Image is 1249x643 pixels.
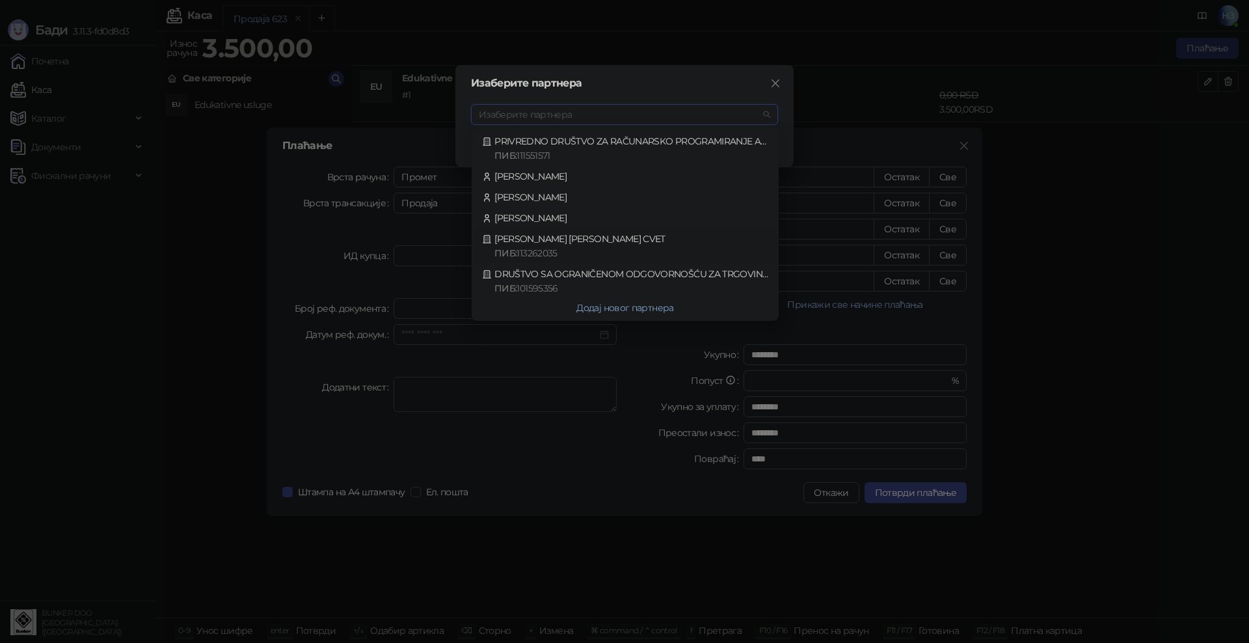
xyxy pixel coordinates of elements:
div: DRUŠTVO SA OGRANIČENOM ODGOVORNOŠĆU ZA TRGOVINU I USLUGE [PERSON_NAME] [PERSON_NAME] [482,267,768,295]
span: ПИБ : [494,150,517,161]
div: [PERSON_NAME] [PERSON_NAME] CVET [482,232,768,260]
div: [PERSON_NAME] [482,211,768,225]
span: ПИБ : [494,282,517,294]
div: [PERSON_NAME] [482,169,768,184]
span: ПИБ : [494,247,517,259]
span: Close [765,78,786,89]
span: 113262035 [517,247,557,259]
span: 101595356 [517,282,557,294]
span: 111551571 [517,150,550,161]
div: [PERSON_NAME] [482,190,768,204]
span: close [770,78,781,89]
div: Изаберите партнера [471,78,778,89]
button: Додај новог партнера [474,297,776,318]
div: PRIVREDNO DRUŠTVO ZA RAČUNARSKO PROGRAMIRANJE APRICOT JAM d.o.o. Beograd-Savski venac [482,134,768,163]
button: Close [765,73,786,94]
